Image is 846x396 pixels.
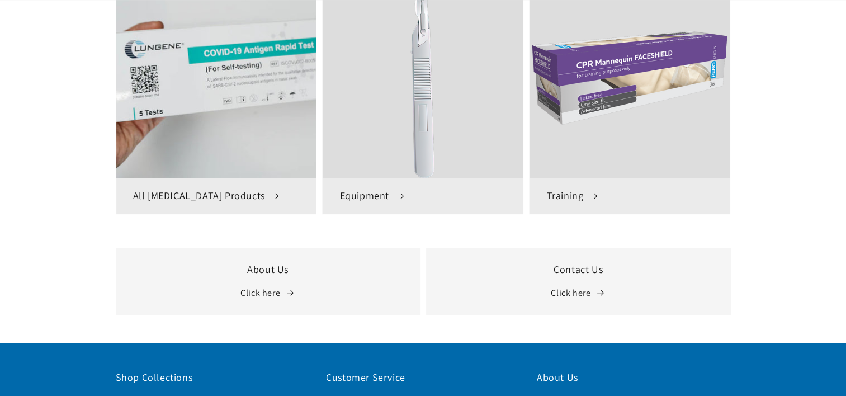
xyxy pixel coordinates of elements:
[440,262,717,277] h3: Contact Us
[537,371,731,384] h2: About Us
[546,189,713,202] h3: Training
[130,262,407,277] h3: About Us
[551,285,606,301] a: Click here
[116,371,310,384] h2: Shop Collections
[339,189,506,202] h3: Equipment
[326,371,520,384] h2: Customer Service
[133,189,300,202] h3: All [MEDICAL_DATA] Products
[240,285,295,301] a: Click here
